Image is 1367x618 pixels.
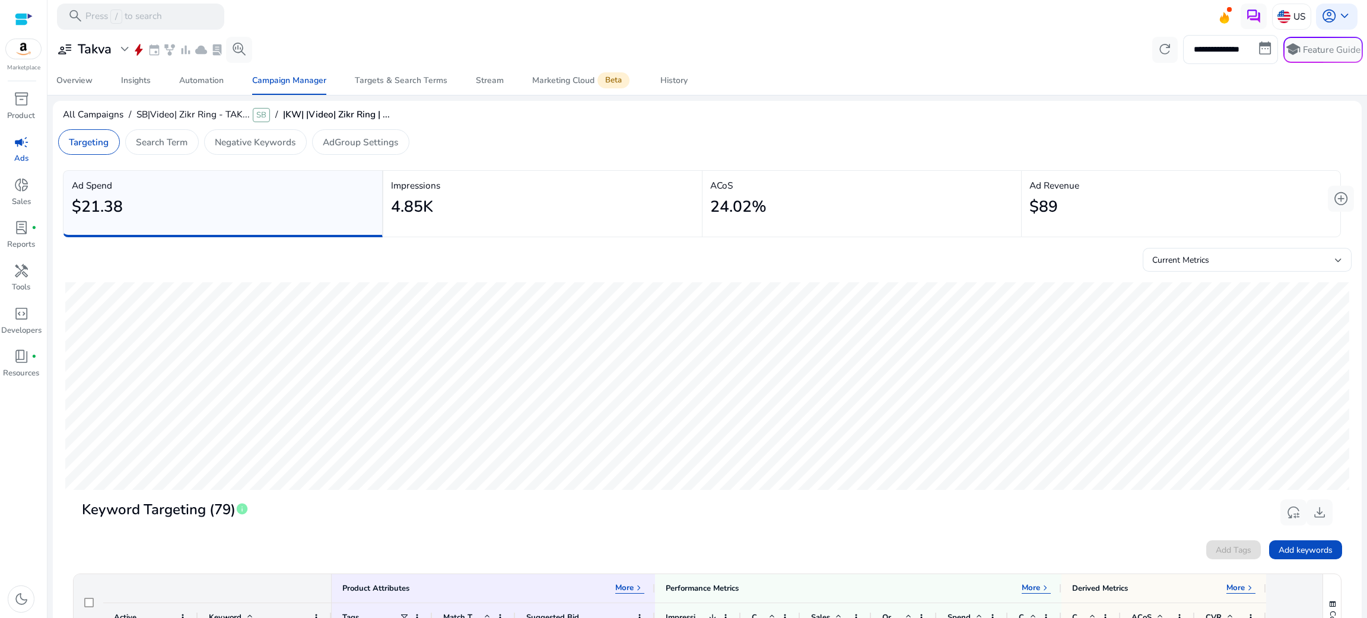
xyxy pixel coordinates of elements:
[57,42,72,57] span: user_attributes
[132,43,145,56] span: bolt
[163,43,176,56] span: family_history
[63,108,123,120] span: All Campaigns
[85,9,162,24] p: Press to search
[1157,42,1172,57] span: refresh
[342,583,409,594] div: Product Attributes
[211,43,224,56] span: lab_profile
[1306,499,1333,525] button: download
[12,282,30,294] p: Tools
[31,354,37,359] span: fiber_manual_record
[14,591,29,607] span: dark_mode
[1072,583,1128,594] div: Derived Metrics
[215,135,295,149] p: Negative Keywords
[14,220,29,235] span: lab_profile
[660,77,688,85] div: History
[7,110,35,122] p: Product
[1303,43,1360,56] p: Feature Guide
[14,177,29,193] span: donut_small
[1226,583,1245,594] p: More
[1040,583,1051,594] span: keyboard_arrow_right
[195,43,208,56] span: cloud
[634,583,644,594] span: keyboard_arrow_right
[110,9,122,24] span: /
[68,8,83,24] span: search
[355,77,447,85] div: Targets & Search Terms
[148,43,161,56] span: event
[1312,505,1327,520] span: download
[14,349,29,364] span: book_4
[252,77,326,85] div: Campaign Manager
[14,306,29,321] span: code_blocks
[12,196,31,208] p: Sales
[391,197,433,216] h2: 4.85K
[615,583,634,594] p: More
[1280,499,1306,525] button: reset_settings
[1333,191,1349,206] span: add_circle
[1269,540,1342,559] button: Add keywords
[179,77,224,85] div: Automation
[7,239,35,251] p: Reports
[72,197,123,216] h2: $21.38
[14,91,29,107] span: inventory_2
[14,153,28,165] p: Ads
[31,225,37,231] span: fiber_manual_record
[6,39,42,59] img: amazon.svg
[1152,37,1178,63] button: refresh
[72,179,375,192] p: Ad Spend
[56,77,93,85] div: Overview
[3,368,39,380] p: Resources
[391,179,694,192] p: Impressions
[1029,179,1333,192] p: Ad Revenue
[179,43,192,56] span: bar_chart
[476,77,504,85] div: Stream
[226,37,252,63] button: search_insights
[1337,8,1352,24] span: keyboard_arrow_down
[69,135,109,149] p: Targeting
[78,42,112,57] h3: Takva
[710,197,767,216] h2: 24.02%
[323,135,398,149] p: AdGroup Settings
[1152,254,1209,266] span: Current Metrics
[597,72,630,88] span: Beta
[1277,10,1290,23] img: us.svg
[710,179,1013,192] p: ACoS
[666,583,739,594] div: Performance Metrics
[1029,197,1058,216] h2: $89
[236,502,249,515] span: info
[253,108,270,122] span: SB
[1285,42,1301,57] span: school
[1283,37,1363,63] button: schoolFeature Guide
[1293,6,1305,27] p: US
[1245,583,1255,594] span: keyboard_arrow_right
[1286,505,1301,520] span: reset_settings
[231,42,247,57] span: search_insights
[1279,544,1333,556] span: Add keywords
[117,42,132,57] span: expand_more
[1328,186,1354,212] button: add_circle
[136,108,250,120] span: SB|Video| Zikr Ring - TAK...
[532,75,632,86] div: Marketing Cloud
[121,77,151,85] div: Insights
[1022,583,1040,594] p: More
[7,63,40,72] p: Marketplace
[270,108,283,120] span: /
[14,263,29,279] span: handyman
[1,325,42,337] p: Developers
[136,135,187,149] p: Search Term
[1321,8,1337,24] span: account_circle
[82,499,236,520] span: Keyword Targeting (79)
[123,108,136,120] span: /
[14,135,29,150] span: campaign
